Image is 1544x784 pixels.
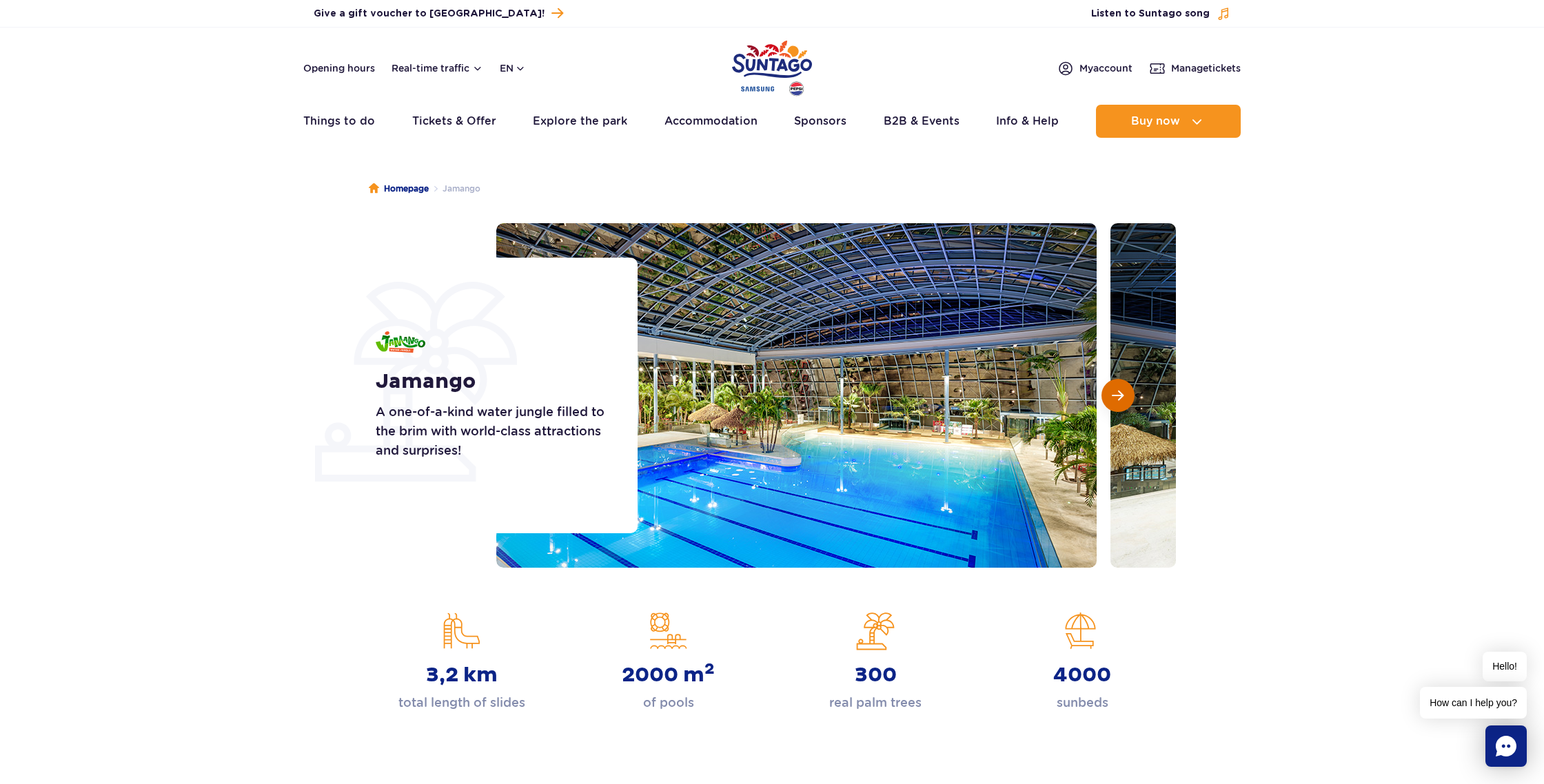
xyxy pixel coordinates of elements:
[1171,61,1241,75] span: Manage tickets
[1131,115,1180,127] span: Buy now
[643,693,694,712] p: of pools
[1149,60,1241,76] a: Managetickets
[303,61,375,75] a: Opening hours
[1483,652,1527,681] span: Hello!
[855,663,897,688] strong: 300
[369,182,429,196] a: Homepage
[426,663,498,688] strong: 3,2 km
[996,105,1059,138] a: Info & Help
[1101,379,1135,412] button: Next slide
[1485,725,1527,767] div: Chat
[622,663,715,688] strong: 2000 m
[412,105,496,138] a: Tickets & Offer
[1091,7,1210,21] span: Listen to Suntago song
[376,331,425,353] img: Jamango
[1091,7,1230,21] button: Listen to Suntago song
[376,402,607,460] p: A one-of-a-kind water jungle filled to the brim with world-class attractions and surprises!
[392,63,483,74] button: Real-time traffic
[664,105,758,138] a: Accommodation
[829,693,922,712] p: real palm trees
[429,182,480,196] li: Jamango
[704,659,715,679] sup: 2
[314,4,563,23] a: Give a gift voucher to [GEOGRAPHIC_DATA]!
[1420,687,1527,719] span: How can I help you?
[1057,693,1108,712] p: sunbeds
[533,105,627,138] a: Explore the park
[1057,60,1132,76] a: Myaccount
[500,61,526,75] button: en
[376,369,607,394] h1: Jamango
[314,7,545,21] span: Give a gift voucher to [GEOGRAPHIC_DATA]!
[303,105,375,138] a: Things to do
[732,34,812,98] a: Park of Poland
[1053,663,1111,688] strong: 4000
[398,693,525,712] p: total length of slides
[794,105,846,138] a: Sponsors
[1079,61,1132,75] span: My account
[884,105,959,138] a: B2B & Events
[1096,105,1241,138] button: Buy now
